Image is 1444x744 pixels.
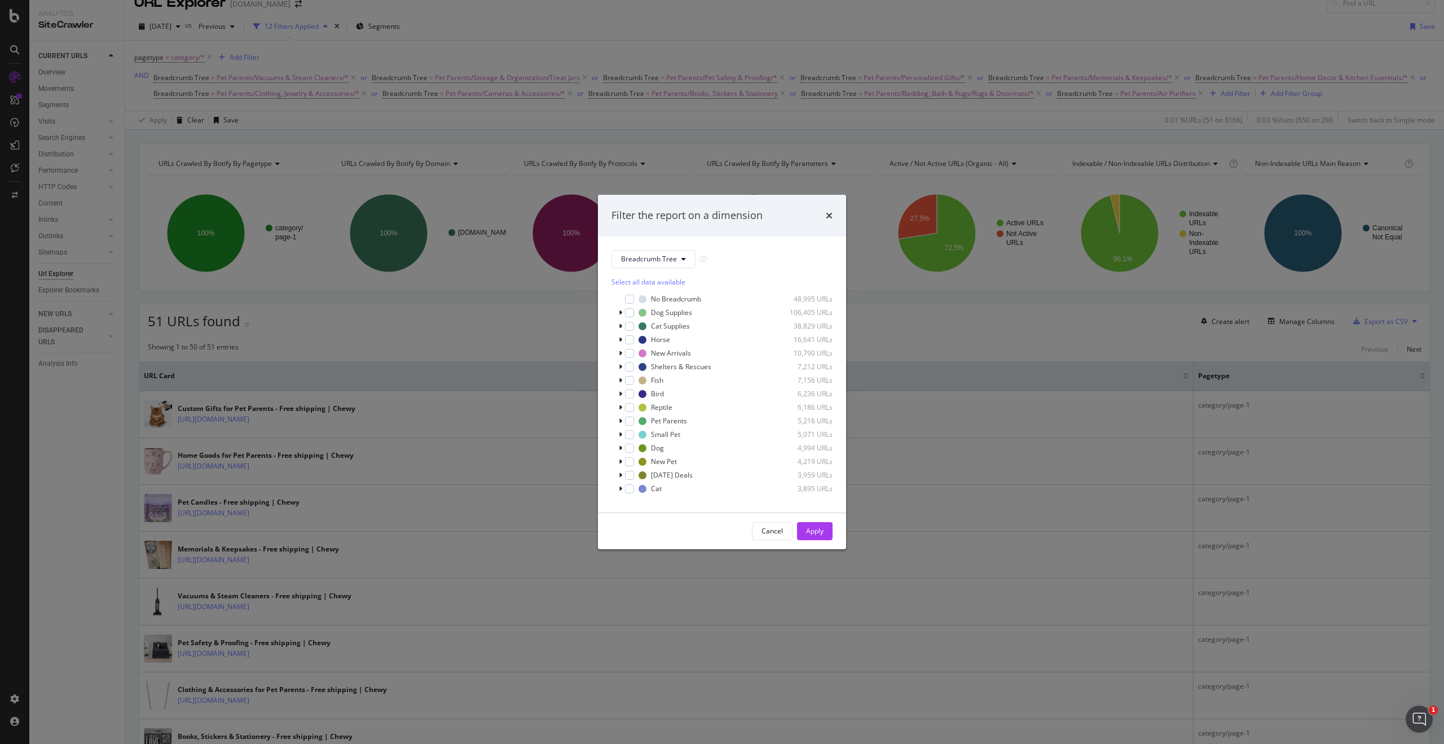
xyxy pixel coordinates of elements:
div: Dog Supplies [651,308,692,317]
div: 48,995 URLs [777,294,833,304]
div: Filter the report on a dimension [611,208,763,223]
div: Reptile [651,402,672,412]
div: No Breadcrumb [651,294,701,304]
span: Breadcrumb Tree [621,254,677,264]
div: [DATE] Deals [651,470,693,480]
div: Cat [651,484,662,493]
div: 3,895 URLs [777,484,833,493]
div: 106,405 URLs [777,308,833,317]
div: 38,829 URLs [777,321,833,331]
div: 6,236 URLs [777,389,833,399]
div: Small Pet [651,430,680,439]
button: Apply [797,522,833,540]
span: 1 [1429,706,1438,715]
div: Pet Parents [651,416,687,426]
div: Select all data available [611,277,833,287]
div: modal [598,195,846,549]
div: Shelters & Rescues [651,362,711,371]
div: 7,212 URLs [777,362,833,371]
div: 5,216 URLs [777,416,833,426]
div: Cat Supplies [651,321,690,331]
div: 16,641 URLs [777,335,833,344]
div: 5,071 URLs [777,430,833,439]
div: New Pet [651,457,677,466]
div: 6,186 URLs [777,402,833,412]
div: 4,994 URLs [777,443,833,453]
button: Breadcrumb Tree [611,250,695,268]
div: 4,219 URLs [777,457,833,466]
div: 3,959 URLs [777,470,833,480]
div: times [826,208,833,223]
div: 10,790 URLs [777,348,833,358]
div: New Arrivals [651,348,691,358]
div: Bird [651,389,664,399]
iframe: Intercom live chat [1406,706,1433,733]
div: Dog [651,443,664,453]
div: Horse [651,335,670,344]
div: Fish [651,375,663,385]
div: Cancel [761,526,783,536]
div: Apply [806,526,824,536]
button: Cancel [752,522,793,540]
div: 7,156 URLs [777,375,833,385]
